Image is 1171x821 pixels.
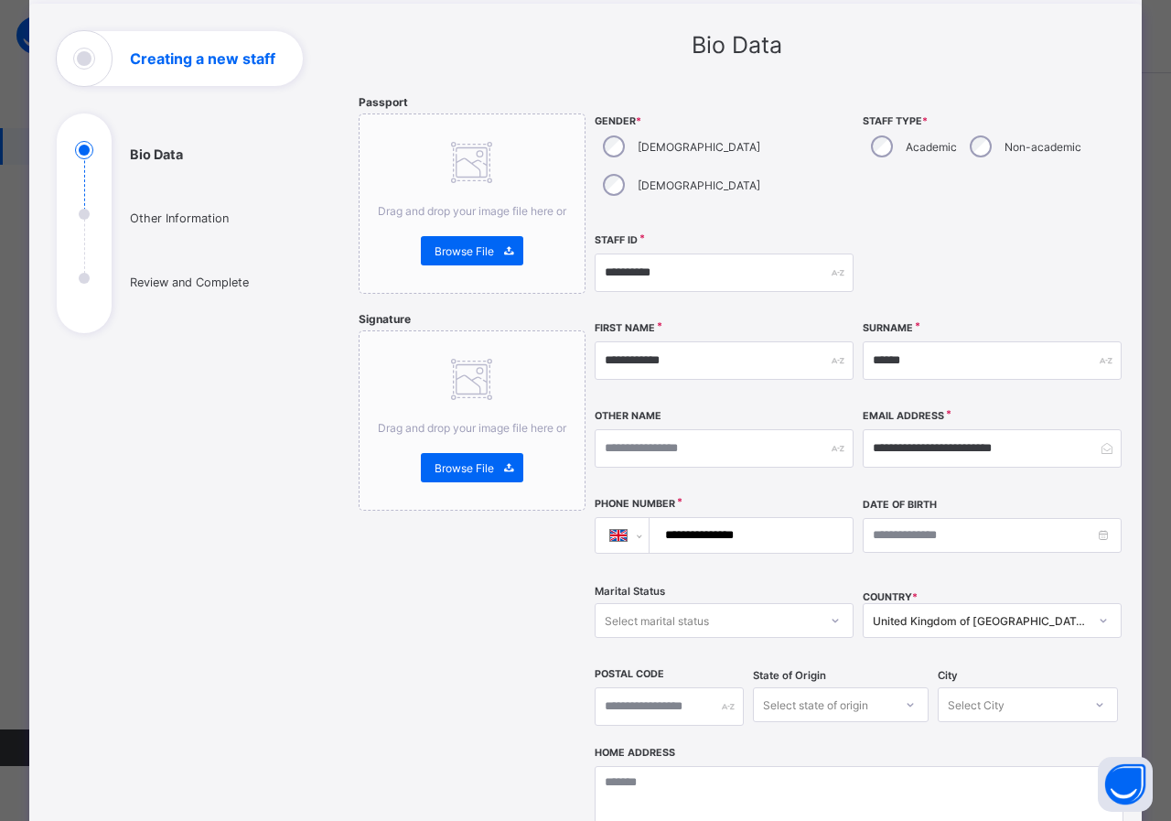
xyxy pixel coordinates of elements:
span: Staff Type [863,115,1122,127]
span: Drag and drop your image file here or [378,204,566,218]
div: Drag and drop your image file here orBrowse File [359,330,585,511]
label: Email Address [863,410,944,422]
span: Marital Status [595,585,665,598]
label: [DEMOGRAPHIC_DATA] [638,140,760,154]
button: Open asap [1098,757,1153,812]
label: Surname [863,322,913,334]
label: Date of Birth [863,499,937,511]
span: Browse File [435,244,494,258]
label: Academic [906,140,957,154]
span: Gender [595,115,854,127]
div: Select City [948,687,1004,722]
span: State of Origin [753,669,826,682]
label: Staff ID [595,234,638,246]
span: Drag and drop your image file here or [378,421,566,435]
div: Drag and drop your image file here orBrowse File [359,113,585,294]
span: Browse File [435,461,494,475]
label: [DEMOGRAPHIC_DATA] [638,178,760,192]
label: Non-academic [1004,140,1081,154]
span: Signature [359,312,411,326]
div: Select state of origin [763,687,868,722]
label: First Name [595,322,655,334]
span: Passport [359,95,408,109]
h1: Creating a new staff [130,51,275,66]
span: COUNTRY [863,591,918,603]
div: Select marital status [605,603,709,638]
div: United Kingdom of [GEOGRAPHIC_DATA] and [GEOGRAPHIC_DATA] [873,614,1088,628]
label: Postal Code [595,668,664,680]
span: City [938,669,958,682]
label: Home Address [595,747,675,759]
label: Phone Number [595,498,675,510]
span: Bio Data [692,31,782,59]
label: Other Name [595,410,661,422]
